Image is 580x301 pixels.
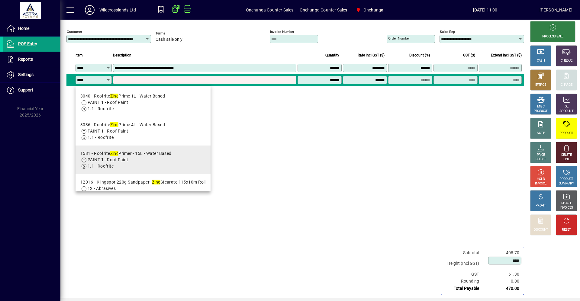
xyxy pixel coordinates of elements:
[76,146,211,174] mat-option: 1581 - Roofrite Zinc Primer - 15L - Water Based
[559,181,574,186] div: SUMMARY
[18,57,33,62] span: Reports
[67,30,82,34] mat-label: Customer
[76,88,211,117] mat-option: 3040 - Roofrite Zinc Prime 1L - Water Based
[300,5,347,15] span: Onehunga Counter Sales
[537,131,545,136] div: NOTE
[3,52,60,67] a: Reports
[559,109,573,114] div: ACCOUNT
[80,122,165,128] div: 3036 - Roofrite Prime 4L - Water Based
[537,104,544,109] div: MISC
[246,5,294,15] span: Onehunga Counter Sales
[88,106,114,111] span: 1.1 - Roofrite
[88,186,116,191] span: 12 - Abrasives
[443,249,485,256] td: Subtotal
[358,52,385,59] span: Rate incl GST ($)
[535,83,546,87] div: EFTPOS
[485,271,521,278] td: 61.30
[536,157,546,162] div: SELECT
[110,151,119,156] em: Zinc
[443,271,485,278] td: GST
[76,52,83,59] span: Item
[113,52,131,59] span: Description
[562,228,571,232] div: RESET
[18,41,37,46] span: POS Entry
[99,5,136,15] div: Wildcrosslands Ltd
[76,117,211,146] mat-option: 3036 - Roofrite Zinc Prime 4L - Water Based
[536,203,546,208] div: PROFIT
[443,285,485,292] td: Total Payable
[485,285,521,292] td: 470.00
[443,256,485,271] td: Freight (Incl GST)
[325,52,339,59] span: Quantity
[560,206,573,210] div: INVOICES
[88,157,128,162] span: PAINT 1 - Roof Paint
[559,177,573,181] div: PRODUCT
[537,153,545,157] div: PRICE
[535,181,546,186] div: INVOICE
[3,67,60,82] a: Settings
[409,52,430,59] span: Discount (%)
[565,104,569,109] div: GL
[463,52,475,59] span: GST ($)
[561,59,572,63] div: CHEQUE
[485,249,521,256] td: 408.70
[561,201,572,206] div: RECALL
[18,88,33,92] span: Support
[563,157,569,162] div: LINE
[3,21,60,36] a: Home
[88,164,114,168] span: 1.1 - Roofrite
[156,31,192,35] span: Terms
[559,131,573,136] div: PRODUCT
[110,94,119,98] em: Zinc
[440,30,455,34] mat-label: Sales rep
[491,52,522,59] span: Extend incl GST ($)
[485,278,521,285] td: 0.00
[561,83,572,87] div: CHARGE
[534,109,547,114] div: PRODUCT
[561,153,572,157] div: DELETE
[110,122,119,127] em: Zinc
[18,26,29,31] span: Home
[443,278,485,285] td: Rounding
[431,5,539,15] span: [DATE] 11:00
[18,72,34,77] span: Settings
[88,100,128,105] span: PAINT 1 - Roof Paint
[88,135,114,140] span: 1.1 - Roofrite
[156,37,182,42] span: Cash sale only
[80,179,206,185] div: 12016 - Klingspor 220g Sandpaper - Stearate 115x10m Roll
[76,174,211,203] mat-option: 12016 - Klingspor 220g Sandpaper - Zinc Stearate 115x10m Roll
[542,34,563,39] div: PROCESS SALE
[353,5,386,15] span: Onehunga
[540,5,572,15] div: [PERSON_NAME]
[80,150,172,157] div: 1581 - Roofrite Primer - 15L - Water Based
[152,180,160,184] em: Zinc
[537,177,545,181] div: HOLD
[363,5,383,15] span: Onehunga
[80,93,165,99] div: 3040 - Roofrite Prime 1L - Water Based
[537,59,545,63] div: CASH
[3,83,60,98] a: Support
[388,36,410,40] mat-label: Order number
[533,228,548,232] div: DISCOUNT
[270,30,294,34] mat-label: Invoice number
[88,129,128,133] span: PAINT 1 - Roof Paint
[80,5,99,15] button: Profile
